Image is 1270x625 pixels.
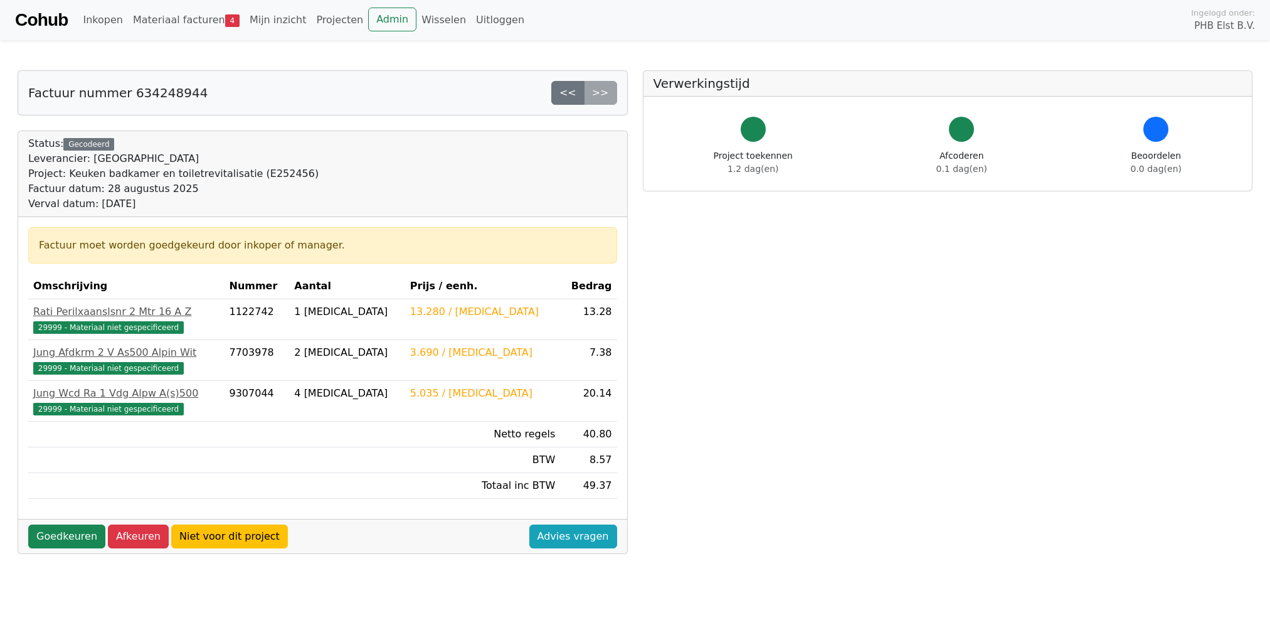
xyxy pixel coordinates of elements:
a: Advies vragen [529,525,617,548]
a: Uitloggen [471,8,529,33]
div: Leverancier: [GEOGRAPHIC_DATA] [28,151,319,166]
td: Netto regels [405,422,560,447]
td: BTW [405,447,560,473]
a: Wisselen [416,8,471,33]
td: 9307044 [224,381,289,422]
th: Nummer [224,274,289,299]
div: Verval datum: [DATE] [28,196,319,211]
td: 8.57 [560,447,616,473]
div: Status: [28,136,319,211]
div: 13.280 / [MEDICAL_DATA] [410,304,555,319]
div: Project toekennen [714,149,793,176]
div: Gecodeerd [63,138,114,151]
th: Prijs / eenh. [405,274,560,299]
div: Afcoderen [936,149,987,176]
div: 4 [MEDICAL_DATA] [294,386,400,401]
div: 2 [MEDICAL_DATA] [294,345,400,360]
span: 1.2 dag(en) [728,164,778,174]
span: 0.1 dag(en) [936,164,987,174]
a: Materiaal facturen4 [128,8,245,33]
a: Mijn inzicht [245,8,312,33]
div: 1 [MEDICAL_DATA] [294,304,400,319]
a: << [551,81,585,105]
td: 7.38 [560,340,616,381]
span: PHB Elst B.V. [1194,19,1255,33]
div: Project: Keuken badkamer en toiletrevitalisatie (E252456) [28,166,319,181]
a: Goedkeuren [28,525,105,548]
div: 5.035 / [MEDICAL_DATA] [410,386,555,401]
span: 29999 - Materiaal niet gespecificeerd [33,321,184,334]
th: Aantal [289,274,405,299]
td: Totaal inc BTW [405,473,560,499]
div: Rati Perilxaanslsnr 2 Mtr 16 A Z [33,304,219,319]
a: Jung Wcd Ra 1 Vdg Alpw A(s)50029999 - Materiaal niet gespecificeerd [33,386,219,416]
div: Factuur moet worden goedgekeurd door inkoper of manager. [39,238,606,253]
span: 0.0 dag(en) [1131,164,1182,174]
a: Afkeuren [108,525,169,548]
th: Omschrijving [28,274,224,299]
a: Cohub [15,5,68,35]
div: Beoordelen [1131,149,1182,176]
div: 3.690 / [MEDICAL_DATA] [410,345,555,360]
span: 29999 - Materiaal niet gespecificeerd [33,362,184,375]
a: Admin [368,8,416,31]
td: 1122742 [224,299,289,340]
h5: Factuur nummer 634248944 [28,85,208,100]
td: 49.37 [560,473,616,499]
a: Jung Afdkrm 2 V As500 Alpin Wit29999 - Materiaal niet gespecificeerd [33,345,219,375]
span: 29999 - Materiaal niet gespecificeerd [33,403,184,415]
div: Jung Wcd Ra 1 Vdg Alpw A(s)500 [33,386,219,401]
span: Ingelogd onder: [1191,7,1255,19]
td: 40.80 [560,422,616,447]
h5: Verwerkingstijd [654,76,1242,91]
span: 4 [225,14,240,27]
a: Niet voor dit project [171,525,288,548]
a: Inkopen [78,8,127,33]
th: Bedrag [560,274,616,299]
td: 7703978 [224,340,289,381]
td: 20.14 [560,381,616,422]
td: 13.28 [560,299,616,340]
div: Factuur datum: 28 augustus 2025 [28,181,319,196]
div: Jung Afdkrm 2 V As500 Alpin Wit [33,345,219,360]
a: Projecten [311,8,368,33]
a: Rati Perilxaanslsnr 2 Mtr 16 A Z29999 - Materiaal niet gespecificeerd [33,304,219,334]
